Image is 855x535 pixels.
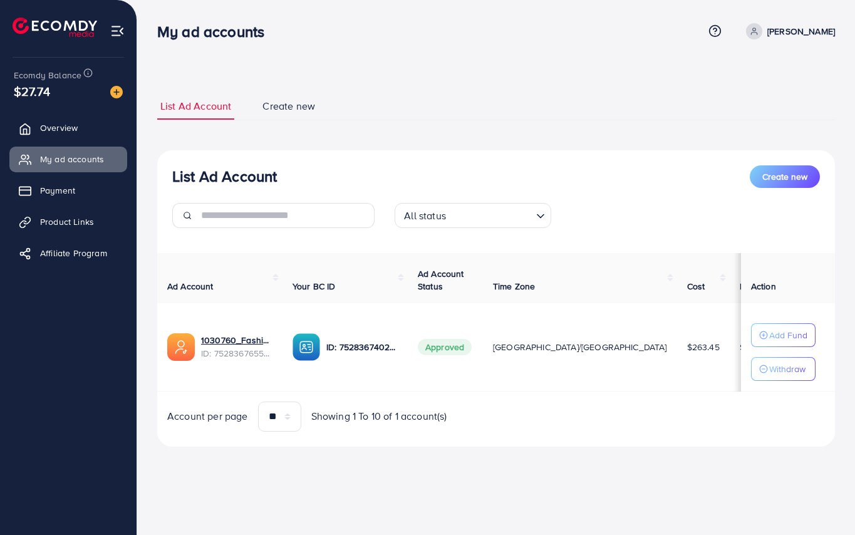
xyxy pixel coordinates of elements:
[395,203,551,228] div: Search for option
[9,241,127,266] a: Affiliate Program
[110,86,123,98] img: image
[687,280,705,293] span: Cost
[160,99,231,113] span: List Ad Account
[13,18,97,37] img: logo
[9,178,127,203] a: Payment
[9,115,127,140] a: Overview
[110,24,125,38] img: menu
[750,165,820,188] button: Create new
[40,184,75,197] span: Payment
[402,207,448,225] span: All status
[40,247,107,259] span: Affiliate Program
[493,341,667,353] span: [GEOGRAPHIC_DATA]/[GEOGRAPHIC_DATA]
[40,216,94,228] span: Product Links
[751,323,816,347] button: Add Fund
[172,167,277,185] h3: List Ad Account
[762,170,807,183] span: Create new
[167,280,214,293] span: Ad Account
[201,334,272,346] a: 1030760_Fashion Rose_1752834697540
[293,280,336,293] span: Your BC ID
[14,82,50,100] span: $27.74
[767,24,835,39] p: [PERSON_NAME]
[157,23,274,41] h3: My ad accounts
[14,69,81,81] span: Ecomdy Balance
[493,280,535,293] span: Time Zone
[751,357,816,381] button: Withdraw
[418,267,464,293] span: Ad Account Status
[769,328,807,343] p: Add Fund
[201,334,272,360] div: <span class='underline'>1030760_Fashion Rose_1752834697540</span></br>7528367655024508945
[40,153,104,165] span: My ad accounts
[450,204,531,225] input: Search for option
[9,147,127,172] a: My ad accounts
[167,333,195,361] img: ic-ads-acc.e4c84228.svg
[687,341,720,353] span: $263.45
[293,333,320,361] img: ic-ba-acc.ded83a64.svg
[741,23,835,39] a: [PERSON_NAME]
[802,479,846,526] iframe: Chat
[418,339,472,355] span: Approved
[167,409,248,423] span: Account per page
[40,122,78,134] span: Overview
[262,99,315,113] span: Create new
[9,209,127,234] a: Product Links
[311,409,447,423] span: Showing 1 To 10 of 1 account(s)
[326,340,398,355] p: ID: 7528367402921476112
[201,347,272,360] span: ID: 7528367655024508945
[769,361,806,377] p: Withdraw
[751,280,776,293] span: Action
